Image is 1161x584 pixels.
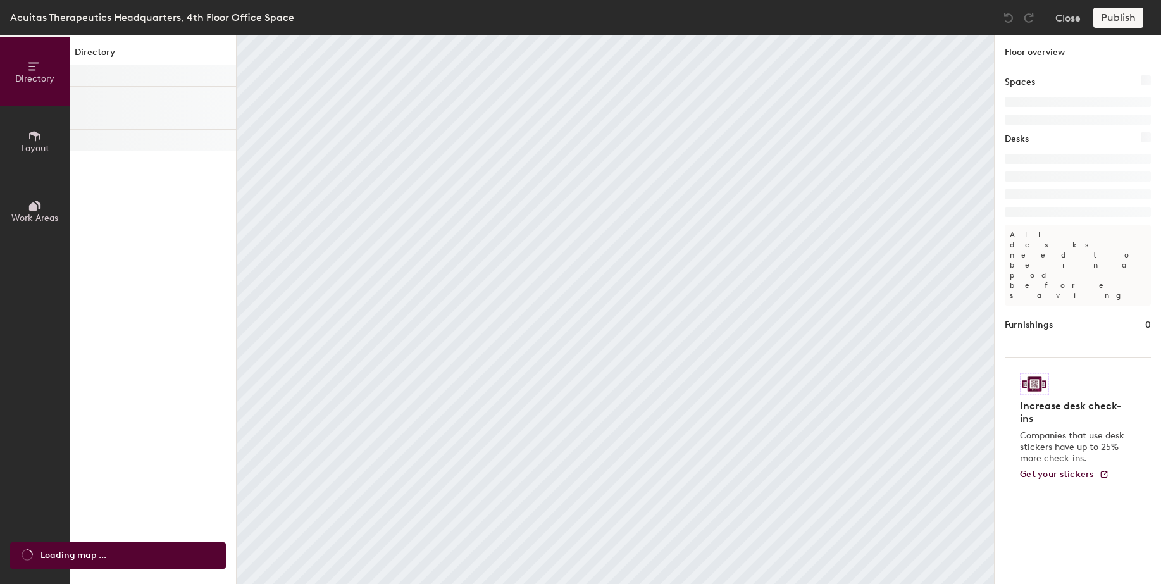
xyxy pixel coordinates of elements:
img: Sticker logo [1020,373,1049,395]
h1: Directory [70,46,236,65]
span: Work Areas [11,213,58,223]
h4: Increase desk check-ins [1020,400,1128,425]
h1: 0 [1145,318,1151,332]
h1: Desks [1005,132,1029,146]
div: Acuitas Therapeutics Headquarters, 4th Floor Office Space [10,9,294,25]
canvas: Map [237,35,994,584]
h1: Spaces [1005,75,1035,89]
button: Close [1055,8,1081,28]
span: Directory [15,73,54,84]
img: Undo [1002,11,1015,24]
img: Redo [1022,11,1035,24]
span: Layout [21,143,49,154]
p: All desks need to be in a pod before saving [1005,225,1151,306]
span: Loading map ... [40,549,106,562]
a: Get your stickers [1020,469,1109,480]
p: Companies that use desk stickers have up to 25% more check-ins. [1020,430,1128,464]
h1: Furnishings [1005,318,1053,332]
h1: Floor overview [995,35,1161,65]
span: Get your stickers [1020,469,1094,480]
